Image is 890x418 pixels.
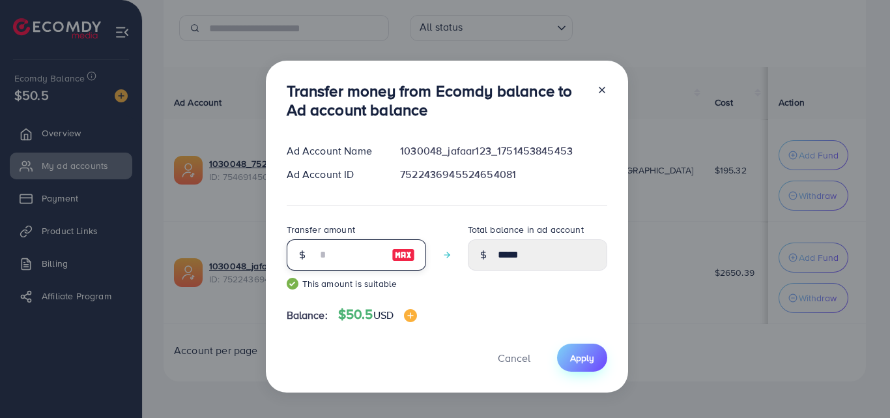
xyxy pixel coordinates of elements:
[287,308,328,323] span: Balance:
[390,167,617,182] div: 7522436945524654081
[287,278,298,290] img: guide
[287,82,586,119] h3: Transfer money from Ecomdy balance to Ad account balance
[570,351,594,365] span: Apply
[338,306,417,323] h4: $50.5
[287,223,355,236] label: Transfer amount
[404,309,417,322] img: image
[392,247,415,263] img: image
[557,344,607,372] button: Apply
[373,308,394,322] span: USD
[287,277,426,290] small: This amount is suitable
[835,359,880,408] iframe: Chat
[498,351,530,365] span: Cancel
[468,223,584,236] label: Total balance in ad account
[481,344,547,372] button: Cancel
[276,143,390,158] div: Ad Account Name
[390,143,617,158] div: 1030048_jafaar123_1751453845453
[276,167,390,182] div: Ad Account ID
